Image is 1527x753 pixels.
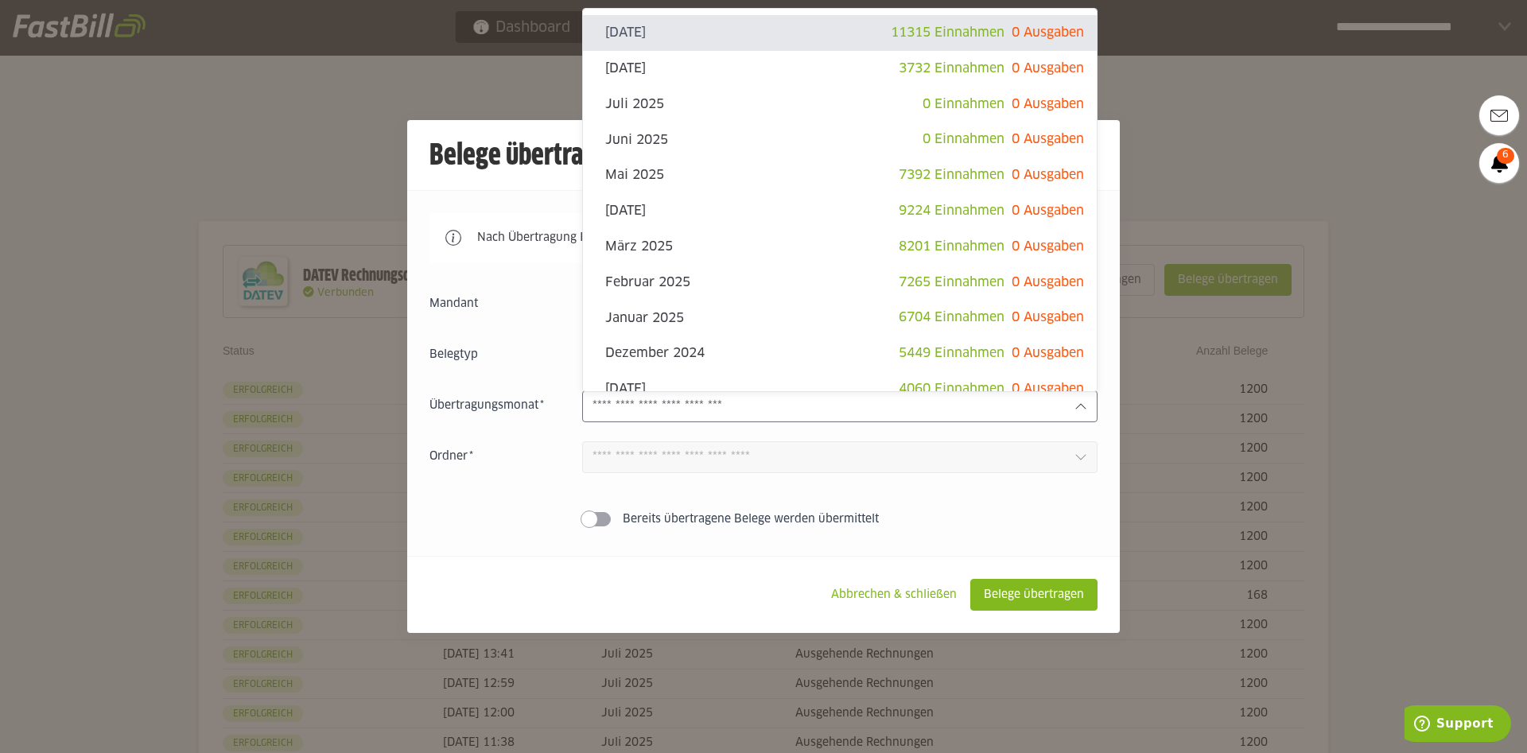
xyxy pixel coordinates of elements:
[429,511,1098,527] sl-switch: Bereits übertragene Belege werden übermittelt
[583,15,1097,51] sl-option: [DATE]
[1012,276,1084,289] span: 0 Ausgaben
[899,382,1004,395] span: 4060 Einnahmen
[899,62,1004,75] span: 3732 Einnahmen
[583,193,1097,229] sl-option: [DATE]
[899,169,1004,181] span: 7392 Einnahmen
[1405,705,1511,745] iframe: Öffnet ein Widget, in dem Sie weitere Informationen finden
[1012,204,1084,217] span: 0 Ausgaben
[899,240,1004,253] span: 8201 Einnahmen
[583,51,1097,87] sl-option: [DATE]
[923,98,1004,111] span: 0 Einnahmen
[583,336,1097,371] sl-option: Dezember 2024
[899,311,1004,324] span: 6704 Einnahmen
[1012,62,1084,75] span: 0 Ausgaben
[1012,169,1084,181] span: 0 Ausgaben
[1497,148,1514,164] span: 6
[1012,240,1084,253] span: 0 Ausgaben
[583,371,1097,407] sl-option: [DATE]
[891,26,1004,39] span: 11315 Einnahmen
[1012,347,1084,359] span: 0 Ausgaben
[899,276,1004,289] span: 7265 Einnahmen
[1012,311,1084,324] span: 0 Ausgaben
[1012,382,1084,395] span: 0 Ausgaben
[583,122,1097,157] sl-option: Juni 2025
[1012,26,1084,39] span: 0 Ausgaben
[583,229,1097,265] sl-option: März 2025
[899,347,1004,359] span: 5449 Einnahmen
[1012,133,1084,146] span: 0 Ausgaben
[583,265,1097,301] sl-option: Februar 2025
[1479,143,1519,183] a: 6
[970,579,1098,611] sl-button: Belege übertragen
[923,133,1004,146] span: 0 Einnahmen
[818,579,970,611] sl-button: Abbrechen & schließen
[583,157,1097,193] sl-option: Mai 2025
[1012,98,1084,111] span: 0 Ausgaben
[583,300,1097,336] sl-option: Januar 2025
[899,204,1004,217] span: 9224 Einnahmen
[583,87,1097,122] sl-option: Juli 2025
